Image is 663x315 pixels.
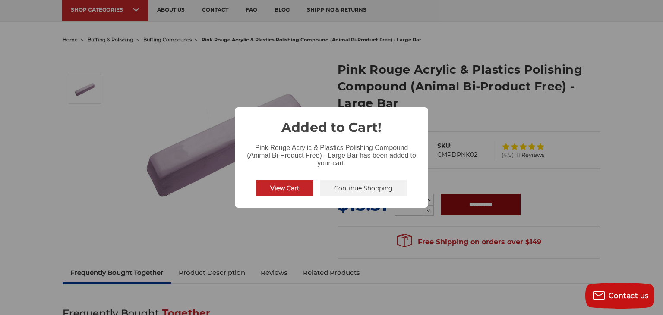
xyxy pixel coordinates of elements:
[609,292,649,300] span: Contact us
[235,107,428,137] h2: Added to Cart!
[256,180,313,196] button: View Cart
[585,283,654,309] button: Contact us
[235,137,428,169] div: Pink Rouge Acrylic & Plastics Polishing Compound (Animal Bi-Product Free) - Large Bar has been ad...
[320,180,407,196] button: Continue Shopping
